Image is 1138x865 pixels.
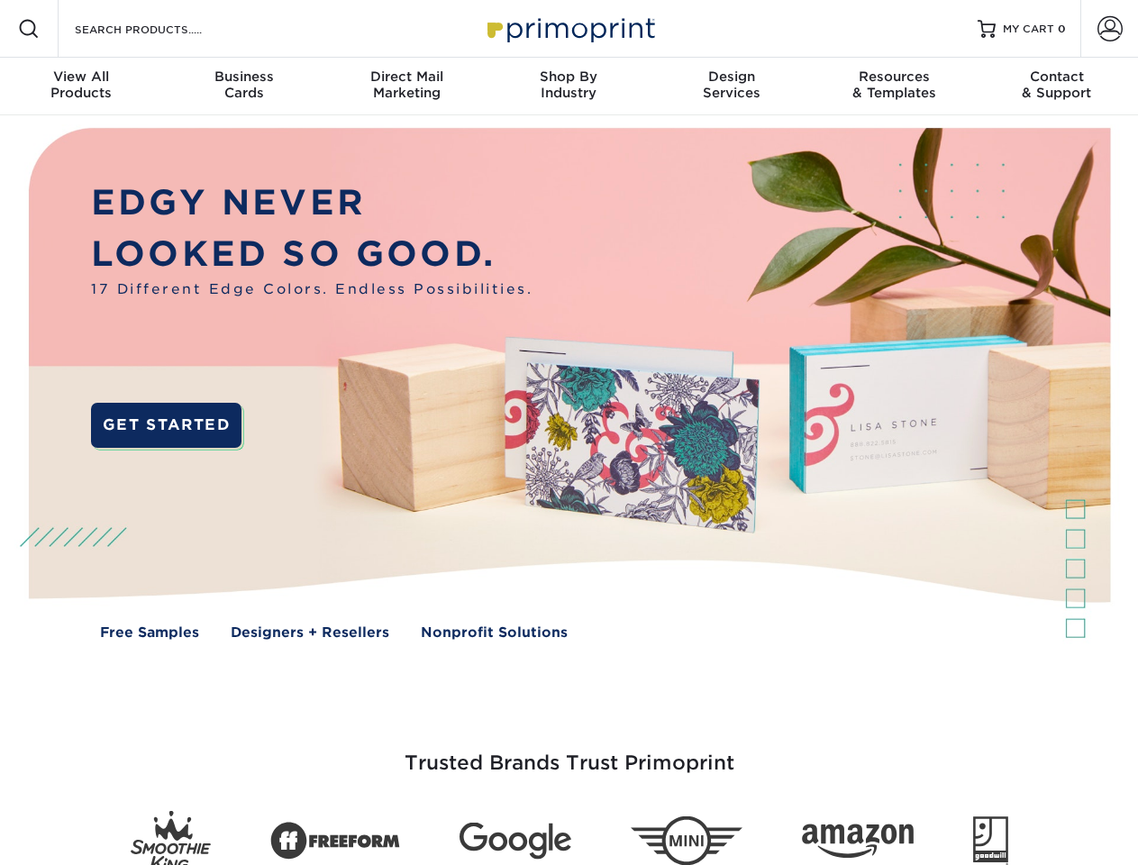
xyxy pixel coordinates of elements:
a: Designers + Resellers [231,623,389,643]
a: Free Samples [100,623,199,643]
img: Google [460,823,571,860]
a: DesignServices [651,58,813,115]
a: Contact& Support [976,58,1138,115]
a: Shop ByIndustry [487,58,650,115]
input: SEARCH PRODUCTS..... [73,18,249,40]
p: EDGY NEVER [91,178,533,229]
span: Design [651,68,813,85]
div: & Templates [813,68,975,101]
div: & Support [976,68,1138,101]
span: MY CART [1003,22,1054,37]
div: Cards [162,68,324,101]
span: 0 [1058,23,1066,35]
a: GET STARTED [91,403,241,448]
a: BusinessCards [162,58,324,115]
a: Resources& Templates [813,58,975,115]
span: Business [162,68,324,85]
div: Services [651,68,813,101]
p: LOOKED SO GOOD. [91,229,533,280]
a: Nonprofit Solutions [421,623,568,643]
img: Goodwill [973,816,1008,865]
div: Marketing [325,68,487,101]
span: Contact [976,68,1138,85]
img: Primoprint [479,9,660,48]
img: Amazon [802,824,914,859]
span: Direct Mail [325,68,487,85]
a: Direct MailMarketing [325,58,487,115]
div: Industry [487,68,650,101]
h3: Trusted Brands Trust Primoprint [42,708,1097,797]
span: Resources [813,68,975,85]
span: Shop By [487,68,650,85]
span: 17 Different Edge Colors. Endless Possibilities. [91,279,533,300]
